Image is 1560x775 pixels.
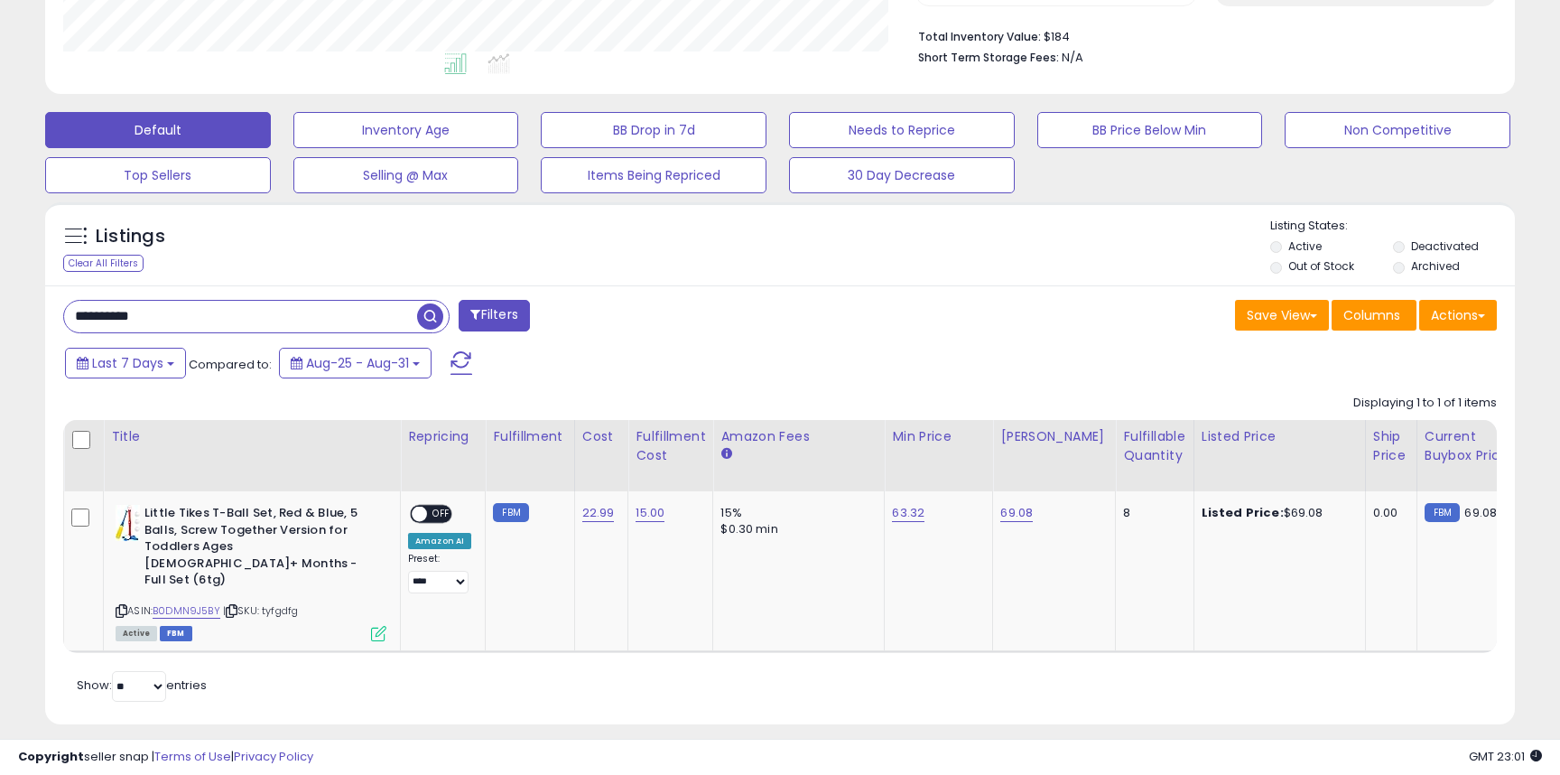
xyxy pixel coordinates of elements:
label: Out of Stock [1288,258,1354,274]
div: Title [111,427,393,446]
div: 0.00 [1373,505,1403,521]
div: Preset: [408,553,471,593]
span: Columns [1343,306,1400,324]
div: [PERSON_NAME] [1000,427,1108,446]
button: Save View [1235,300,1329,331]
div: Fulfillable Quantity [1123,427,1185,465]
div: Listed Price [1202,427,1358,446]
button: Needs to Reprice [789,112,1015,148]
div: Amazon AI [408,533,471,549]
a: Privacy Policy [234,748,313,765]
div: Displaying 1 to 1 of 1 items [1353,395,1497,412]
div: Cost [582,427,621,446]
span: Aug-25 - Aug-31 [306,354,409,372]
div: $69.08 [1202,505,1351,521]
small: Amazon Fees. [720,446,731,462]
img: 31KRM-nCh4L._SL40_.jpg [116,505,140,541]
div: Amazon Fees [720,427,877,446]
span: FBM [160,626,192,641]
a: 63.32 [892,504,924,522]
button: Inventory Age [293,112,519,148]
b: Listed Price: [1202,504,1284,521]
label: Active [1288,238,1322,254]
span: | SKU: tyfgdfg [223,603,298,618]
button: Selling @ Max [293,157,519,193]
button: Items Being Repriced [541,157,766,193]
span: Last 7 Days [92,354,163,372]
a: 15.00 [636,504,664,522]
span: Show: entries [77,677,207,694]
a: Terms of Use [154,748,231,765]
div: 8 [1123,505,1179,521]
button: BB Drop in 7d [541,112,766,148]
label: Deactivated [1411,238,1479,254]
strong: Copyright [18,748,84,765]
div: Min Price [892,427,985,446]
button: Non Competitive [1285,112,1510,148]
button: Top Sellers [45,157,271,193]
a: 69.08 [1000,504,1033,522]
span: N/A [1062,49,1083,66]
span: Compared to: [189,356,272,373]
button: 30 Day Decrease [789,157,1015,193]
div: $0.30 min [720,521,870,537]
button: BB Price Below Min [1037,112,1263,148]
button: Last 7 Days [65,348,186,378]
div: Clear All Filters [63,255,144,272]
button: Aug-25 - Aug-31 [279,348,432,378]
button: Columns [1332,300,1416,331]
small: FBM [1425,503,1460,522]
h5: Listings [96,224,165,249]
div: Fulfillment [493,427,566,446]
div: Repricing [408,427,478,446]
span: 69.08 [1464,504,1497,521]
span: OFF [427,507,456,522]
p: Listing States: [1270,218,1514,235]
span: 2025-09-8 23:01 GMT [1469,748,1542,765]
button: Filters [459,300,529,331]
span: All listings currently available for purchase on Amazon [116,626,157,641]
b: Total Inventory Value: [918,29,1041,44]
div: seller snap | | [18,749,313,766]
b: Short Term Storage Fees: [918,50,1059,65]
a: B0DMN9J5BY [153,603,220,619]
small: FBM [493,503,528,522]
div: 15% [720,505,870,521]
li: $184 [918,24,1483,46]
a: 22.99 [582,504,615,522]
div: ASIN: [116,505,386,639]
div: Current Buybox Price [1425,427,1518,465]
b: Little Tikes T-Ball Set, Red & Blue, 5 Balls, Screw Together Version for Toddlers Ages [DEMOGRAPH... [144,505,364,593]
button: Default [45,112,271,148]
button: Actions [1419,300,1497,331]
div: Fulfillment Cost [636,427,705,465]
div: Ship Price [1373,427,1409,465]
label: Archived [1411,258,1460,274]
